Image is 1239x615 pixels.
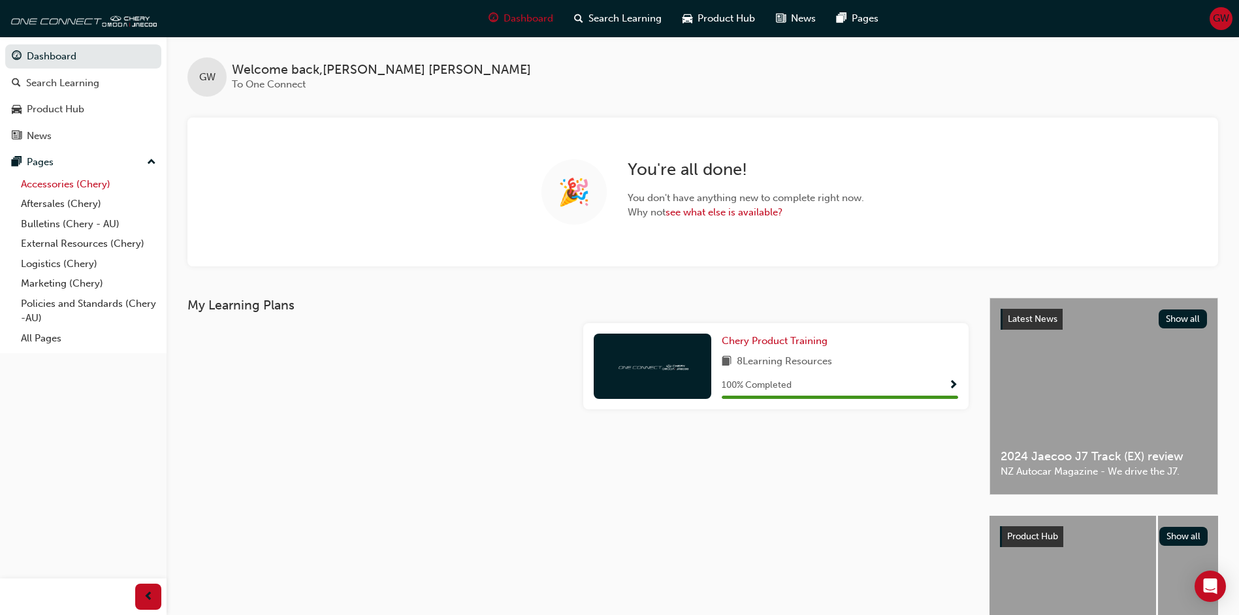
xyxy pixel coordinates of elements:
span: news-icon [12,131,22,142]
div: Pages [27,155,54,170]
a: guage-iconDashboard [478,5,564,32]
h3: My Learning Plans [187,298,969,313]
span: guage-icon [12,51,22,63]
a: All Pages [16,328,161,349]
button: Show all [1159,309,1208,328]
span: Product Hub [1007,531,1058,542]
button: GW [1210,7,1232,30]
span: prev-icon [144,589,153,605]
span: Pages [852,11,878,26]
span: Welcome back , [PERSON_NAME] [PERSON_NAME] [232,63,531,78]
a: Search Learning [5,71,161,95]
span: News [791,11,816,26]
button: DashboardSearch LearningProduct HubNews [5,42,161,150]
a: Dashboard [5,44,161,69]
a: see what else is available? [666,206,782,218]
span: You don ' t have anything new to complete right now. [628,191,864,206]
a: Marketing (Chery) [16,274,161,294]
a: Aftersales (Chery) [16,194,161,214]
a: car-iconProduct Hub [672,5,765,32]
a: News [5,124,161,148]
a: Logistics (Chery) [16,254,161,274]
span: 8 Learning Resources [737,354,832,370]
button: Show all [1159,527,1208,546]
span: book-icon [722,354,732,370]
a: search-iconSearch Learning [564,5,672,32]
img: oneconnect [617,360,688,372]
a: pages-iconPages [826,5,889,32]
div: Product Hub [27,102,84,117]
span: Latest News [1008,313,1057,324]
span: pages-icon [12,157,22,168]
h2: You ' re all done! [628,159,864,180]
a: Product HubShow all [1000,526,1208,547]
span: Show Progress [948,380,958,392]
span: pages-icon [837,10,846,27]
span: 100 % Completed [722,378,792,393]
span: guage-icon [489,10,498,27]
span: 2024 Jaecoo J7 Track (EX) review [1001,449,1207,464]
span: Search Learning [588,11,662,26]
a: External Resources (Chery) [16,234,161,254]
span: GW [1213,11,1229,26]
span: GW [199,70,216,85]
a: Latest NewsShow all2024 Jaecoo J7 Track (EX) reviewNZ Autocar Magazine - We drive the J7. [990,298,1218,495]
span: Dashboard [504,11,553,26]
button: Pages [5,150,161,174]
span: Chery Product Training [722,335,828,347]
span: To One Connect [232,78,306,90]
a: Chery Product Training [722,334,833,349]
a: Policies and Standards (Chery -AU) [16,294,161,328]
div: Open Intercom Messenger [1195,571,1226,602]
span: up-icon [147,154,156,171]
div: Search Learning [26,76,99,91]
a: Latest NewsShow all [1001,309,1207,330]
img: oneconnect [7,5,157,31]
span: car-icon [12,104,22,116]
span: Product Hub [698,11,755,26]
button: Show Progress [948,377,958,394]
div: News [27,129,52,144]
span: search-icon [12,78,21,89]
a: Bulletins (Chery - AU) [16,214,161,234]
a: news-iconNews [765,5,826,32]
span: 🎉 [558,185,590,200]
span: news-icon [776,10,786,27]
span: Why not [628,205,864,220]
span: car-icon [683,10,692,27]
span: NZ Autocar Magazine - We drive the J7. [1001,464,1207,479]
a: Product Hub [5,97,161,121]
a: Accessories (Chery) [16,174,161,195]
span: search-icon [574,10,583,27]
